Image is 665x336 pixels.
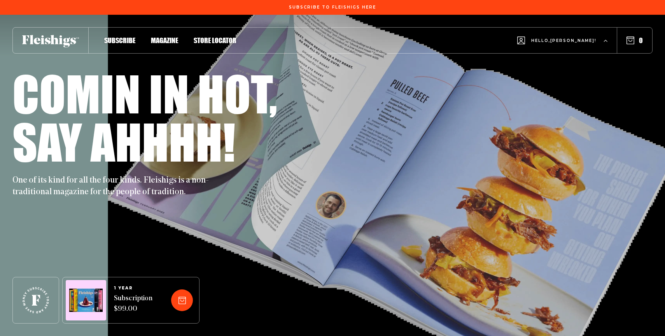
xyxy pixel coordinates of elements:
[104,36,135,45] span: Subscribe
[287,5,378,9] a: Subscribe To Fleishigs Here
[69,289,103,312] img: Magazines image
[12,69,277,117] h1: Comin in hot,
[114,294,152,315] span: Subscription $99.00
[194,35,236,45] a: Store locator
[114,286,152,315] a: 1 YEARSubscription $99.00
[12,117,235,165] h1: Say ahhhh!
[531,38,597,56] span: Hello, [PERSON_NAME] !
[626,36,643,45] button: 0
[151,35,178,45] a: Magazine
[114,286,152,291] span: 1 YEAR
[194,36,236,45] span: Store locator
[151,36,178,45] span: Magazine
[289,5,376,10] span: Subscribe To Fleishigs Here
[517,25,607,56] button: Hello,[PERSON_NAME]!
[104,35,135,45] a: Subscribe
[12,175,215,198] p: One of its kind for all the four kinds. Fleishigs is a non-traditional magazine for the people of...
